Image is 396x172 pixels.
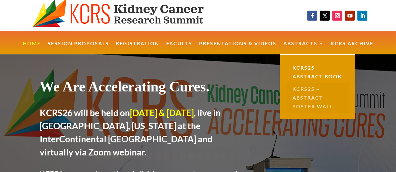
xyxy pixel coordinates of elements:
a: KCRS Archive [331,41,373,55]
a: Faculty [166,41,192,55]
h2: KCRS26 will be held on , live in [GEOGRAPHIC_DATA], [US_STATE] at the InterContinental [GEOGRAPHI... [40,106,245,162]
a: Home [23,41,41,55]
a: Abstracts [283,41,324,55]
a: Registration [116,41,159,55]
a: Follow on LinkedIn [357,11,367,21]
span: [DATE] & [DATE] [130,107,194,118]
a: KCRS25 Abstract Book [286,61,349,83]
a: Session Proposals [48,41,109,55]
h1: We Are Accelerating Cures. [40,78,245,98]
a: Presentations & Videos [199,41,276,55]
a: Follow on Instagram [332,11,342,21]
a: Follow on X [320,11,330,21]
a: Follow on Facebook [307,11,317,21]
a: Follow on Youtube [345,11,355,21]
a: KCRS25 – Abstract Poster Wall [286,83,349,113]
